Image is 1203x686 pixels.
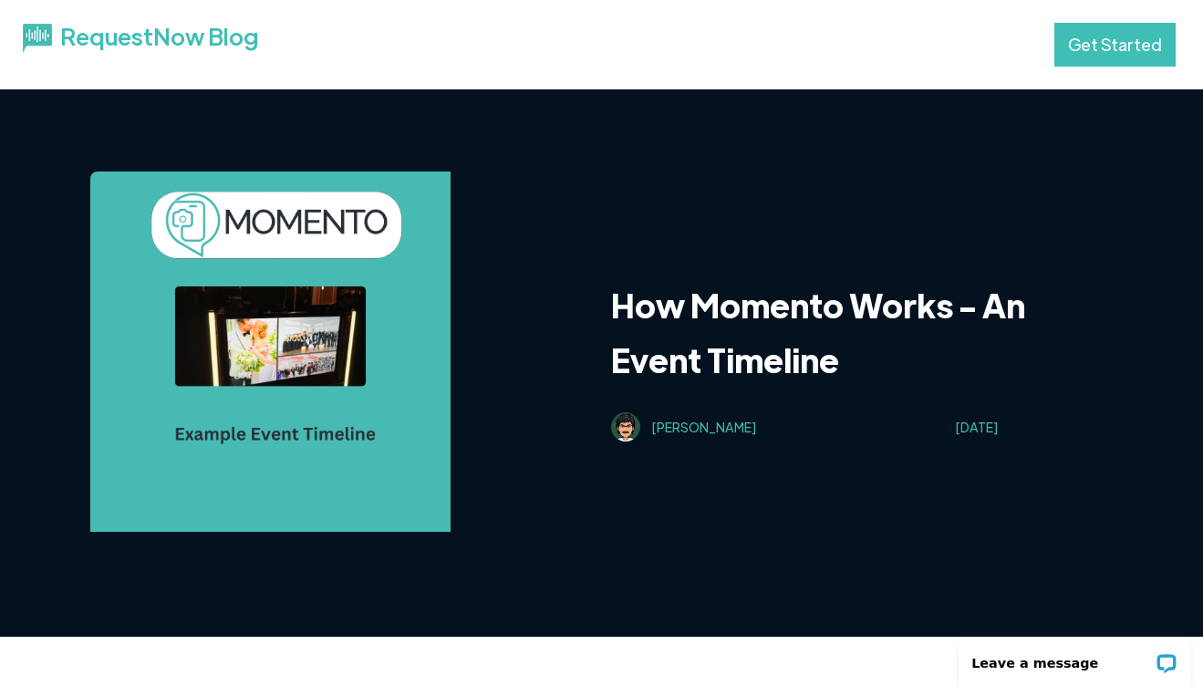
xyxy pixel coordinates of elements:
[651,416,756,438] div: [PERSON_NAME]
[1054,23,1176,67] a: Get Started
[90,171,451,532] img: Spotify Image
[60,23,343,67] div: RequestNow Blog
[947,629,1203,686] iframe: LiveChat chat widget
[955,416,998,438] div: [DATE]
[611,277,1113,387] h3: How Momento Works - An Event Timeline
